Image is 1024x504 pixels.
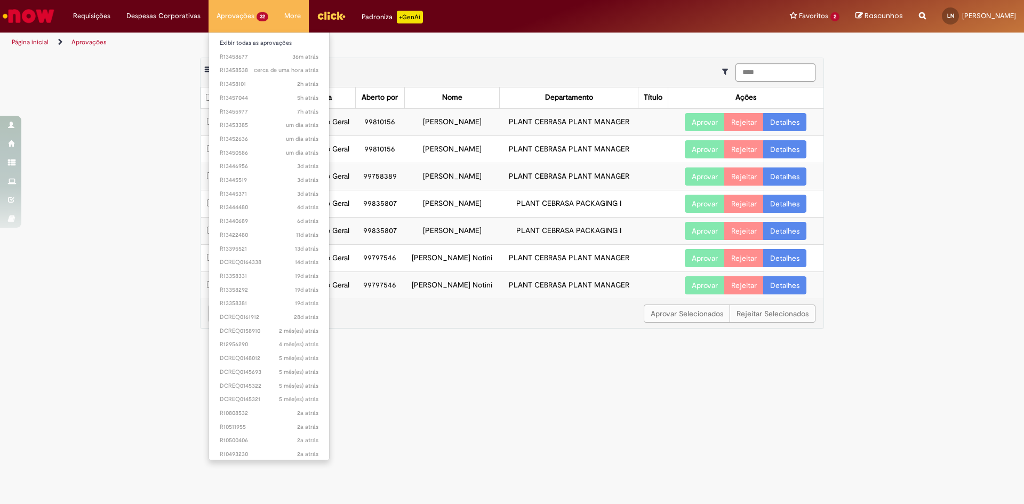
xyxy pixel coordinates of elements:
span: um dia atrás [286,135,318,143]
ul: Trilhas de página [8,33,675,52]
i: Mostrar filtros para: Suas Solicitações [722,68,733,75]
td: 99797546 [356,271,404,299]
span: 19d atrás [295,299,318,307]
td: [PERSON_NAME] [404,135,500,163]
span: LN [947,12,954,19]
time: 07/12/2023 15:10:51 [297,409,318,417]
time: 01/07/2025 15:42:37 [279,327,318,335]
span: [PERSON_NAME] [962,11,1016,20]
button: Rejeitar [724,222,764,240]
a: Aberto DCREQ0164338 : [209,257,329,268]
span: R13445519 [220,176,318,185]
a: Aberto R13358381 : [209,298,329,309]
span: um dia atrás [286,121,318,129]
span: 3d atrás [297,162,318,170]
a: Aberto R13440689 : [209,215,329,227]
a: Aberto R13455977 : [209,106,329,118]
a: Aberto DCREQ0158910 : [209,325,329,337]
span: 32 [257,12,268,21]
time: 25/08/2025 14:15:07 [297,203,318,211]
a: Aberto R13358292 : [209,284,329,296]
span: R10493230 [220,450,318,459]
span: DCREQ0145321 [220,395,318,404]
div: Aberto por [362,92,398,103]
td: 99797546 [356,244,404,271]
td: PLANT CEBRASA PLANT MANAGER [500,108,638,135]
a: Detalhes [763,195,806,213]
a: Aberto R12956290 : [209,339,329,350]
time: 28/08/2025 11:14:37 [297,94,318,102]
span: Favoritos [799,11,828,21]
a: Aberto R10493230 : [209,449,329,460]
span: DCREQ0161912 [220,313,318,322]
button: Aprovar [685,276,725,294]
span: Despesas Corporativas [126,11,201,21]
button: Rejeitar [724,249,764,267]
td: [PERSON_NAME] Notini [404,271,500,299]
button: Rejeitar [724,113,764,131]
span: 19d atrás [295,272,318,280]
a: Aberto R13395521 : [209,243,329,255]
time: 28/08/2025 09:02:24 [297,108,318,116]
td: 99835807 [356,217,404,244]
div: Ações [735,92,756,103]
span: 19d atrás [295,286,318,294]
span: R13457044 [220,94,318,102]
a: Aberto R13444480 : [209,202,329,213]
button: Rejeitar [724,195,764,213]
span: R13458677 [220,53,318,61]
button: Rejeitar [724,140,764,158]
span: R13358292 [220,286,318,294]
time: 22/08/2025 16:08:13 [297,217,318,225]
span: Aprovações [217,11,254,21]
div: Título [644,92,662,103]
img: click_logo_yellow_360x200.png [317,7,346,23]
time: 09/08/2025 23:44:37 [295,286,318,294]
span: DCREQ0158910 [220,327,318,335]
time: 17/08/2025 21:39:56 [296,231,318,239]
a: Página inicial [12,38,49,46]
span: 5 mês(es) atrás [279,368,318,376]
a: Exibir todas as aprovações [209,37,329,49]
span: 2h atrás [297,80,318,88]
a: Aberto R13450586 : [209,147,329,159]
span: DCREQ0164338 [220,258,318,267]
span: R13422480 [220,231,318,239]
a: Aberto R13457044 : [209,92,329,104]
span: R10500406 [220,436,318,445]
time: 25/08/2025 16:19:26 [297,190,318,198]
button: Rejeitar [724,167,764,186]
time: 15/04/2025 14:23:24 [279,354,318,362]
span: R13453385 [220,121,318,130]
time: 27/08/2025 16:00:57 [286,121,318,129]
img: ServiceNow [1,5,56,27]
td: PLANT CEBRASA PLANT MANAGER [500,244,638,271]
span: 11d atrás [296,231,318,239]
a: Aberto DCREQ0145693 : [209,366,329,378]
time: 29/09/2023 10:24:06 [297,450,318,458]
td: 99810156 [356,135,404,163]
a: Aberto R13458101 : [209,78,329,90]
span: cerca de uma hora atrás [254,66,318,74]
time: 28/08/2025 14:07:05 [297,80,318,88]
a: Detalhes [763,249,806,267]
span: R13444480 [220,203,318,212]
a: Aprovações [71,38,107,46]
span: 5h atrás [297,94,318,102]
span: 5 mês(es) atrás [279,395,318,403]
span: 28d atrás [294,313,318,321]
a: Aberto R13358331 : [209,270,329,282]
span: 36m atrás [292,53,318,61]
a: Aberto R13458538 : [209,65,329,76]
div: Nome [442,92,462,103]
time: 25/08/2025 16:42:19 [297,176,318,184]
td: [PERSON_NAME] [404,190,500,217]
span: 6d atrás [297,217,318,225]
span: DCREQ0145693 [220,368,318,377]
span: 2 [830,12,839,21]
time: 30/03/2025 15:40:13 [279,382,318,390]
div: Linhas 1 − 7 de 7 [209,307,815,319]
a: Aberto R13452636 : [209,133,329,145]
a: Detalhes [763,222,806,240]
button: Aprovar [685,167,725,186]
